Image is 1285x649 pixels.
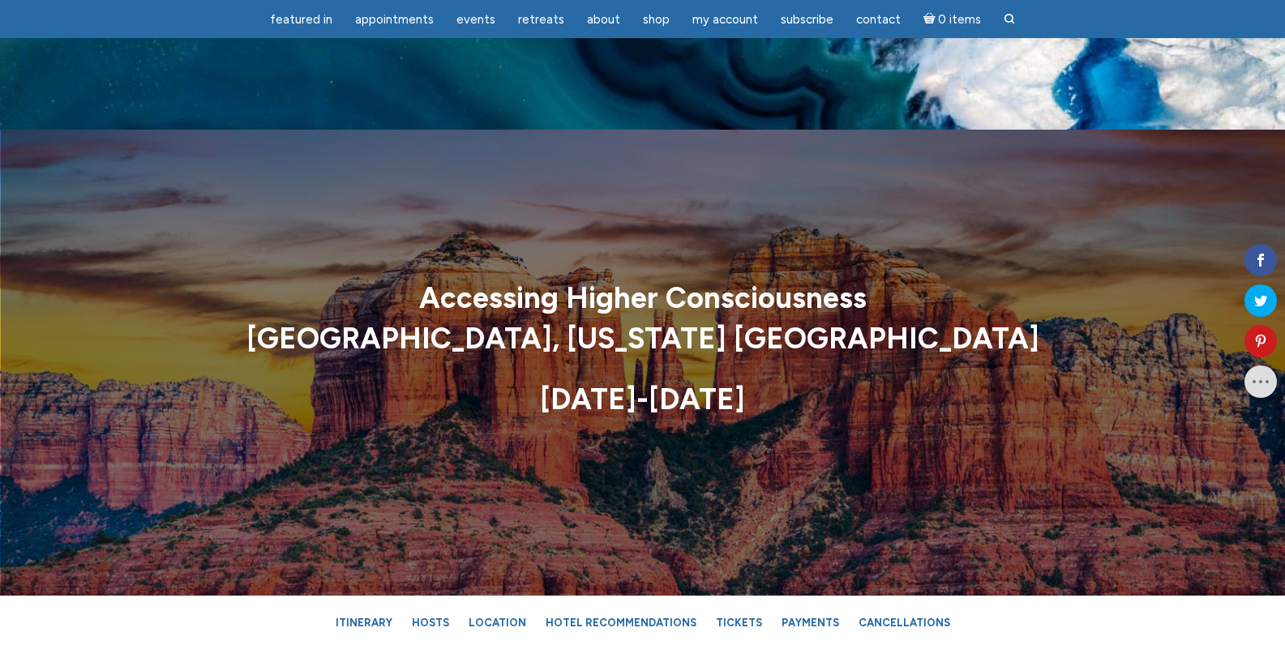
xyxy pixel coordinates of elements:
[587,12,620,27] span: About
[938,14,981,26] span: 0 items
[404,608,457,637] a: Hosts
[246,322,1039,357] strong: [GEOGRAPHIC_DATA], [US_STATE] [GEOGRAPHIC_DATA]
[538,608,705,637] a: Hotel Recommendations
[1251,233,1277,241] span: Shares
[577,4,630,36] a: About
[447,4,505,36] a: Events
[781,12,833,27] span: Subscribe
[633,4,679,36] a: Shop
[345,4,443,36] a: Appointments
[328,608,400,637] a: Itinerary
[846,4,910,36] a: Contact
[850,608,958,637] a: Cancellations
[355,12,434,27] span: Appointments
[460,608,534,637] a: Location
[260,4,342,36] a: featured in
[419,280,867,315] strong: Accessing Higher Consciousness
[270,12,332,27] span: featured in
[773,608,847,637] a: Payments
[508,4,574,36] a: Retreats
[518,12,564,27] span: Retreats
[856,12,901,27] span: Contact
[540,382,745,416] strong: [DATE]-[DATE]
[923,12,939,27] i: Cart
[456,12,495,27] span: Events
[683,4,768,36] a: My Account
[643,12,670,27] span: Shop
[692,12,758,27] span: My Account
[708,608,770,637] a: Tickets
[771,4,843,36] a: Subscribe
[914,2,992,36] a: Cart0 items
